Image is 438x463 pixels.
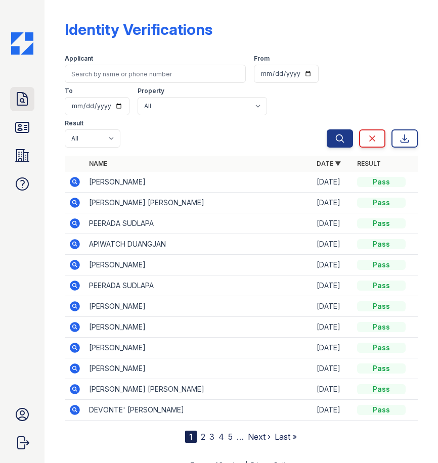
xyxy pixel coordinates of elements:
[313,400,353,421] td: [DATE]
[89,160,107,167] a: Name
[357,218,406,228] div: Pass
[85,193,313,213] td: [PERSON_NAME] [PERSON_NAME]
[357,405,406,415] div: Pass
[313,193,353,213] td: [DATE]
[357,260,406,270] div: Pass
[254,55,270,63] label: From
[228,432,233,442] a: 5
[313,275,353,296] td: [DATE]
[85,317,313,338] td: [PERSON_NAME]
[85,255,313,275] td: [PERSON_NAME]
[313,213,353,234] td: [DATE]
[85,275,313,296] td: PEERADA SUDLAPA
[275,432,297,442] a: Last »
[248,432,271,442] a: Next ›
[317,160,341,167] a: Date ▼
[357,239,406,249] div: Pass
[357,301,406,311] div: Pass
[357,198,406,208] div: Pass
[209,432,214,442] a: 3
[85,358,313,379] td: [PERSON_NAME]
[85,338,313,358] td: [PERSON_NAME]
[65,87,73,95] label: To
[85,400,313,421] td: DEVONTE' [PERSON_NAME]
[218,432,224,442] a: 4
[85,379,313,400] td: [PERSON_NAME] [PERSON_NAME]
[65,65,246,83] input: Search by name or phone number
[313,358,353,379] td: [DATE]
[357,343,406,353] div: Pass
[313,255,353,275] td: [DATE]
[313,296,353,317] td: [DATE]
[85,213,313,234] td: PEERADA SUDLAPA
[357,281,406,291] div: Pass
[65,119,83,127] label: Result
[11,32,33,55] img: CE_Icon_Blue-c292c112584629df590d857e76928e9f676e5b41ef8f769ba2f05ee15b207248.png
[65,20,212,38] div: Identity Verifications
[85,296,313,317] td: [PERSON_NAME]
[85,234,313,255] td: APIWATCH DUANGJAN
[313,234,353,255] td: [DATE]
[237,431,244,443] span: …
[313,172,353,193] td: [DATE]
[138,87,164,95] label: Property
[313,338,353,358] td: [DATE]
[201,432,205,442] a: 2
[65,55,93,63] label: Applicant
[357,177,406,187] div: Pass
[357,363,406,374] div: Pass
[313,379,353,400] td: [DATE]
[185,431,197,443] div: 1
[85,172,313,193] td: [PERSON_NAME]
[357,160,381,167] a: Result
[313,317,353,338] td: [DATE]
[357,322,406,332] div: Pass
[357,384,406,394] div: Pass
